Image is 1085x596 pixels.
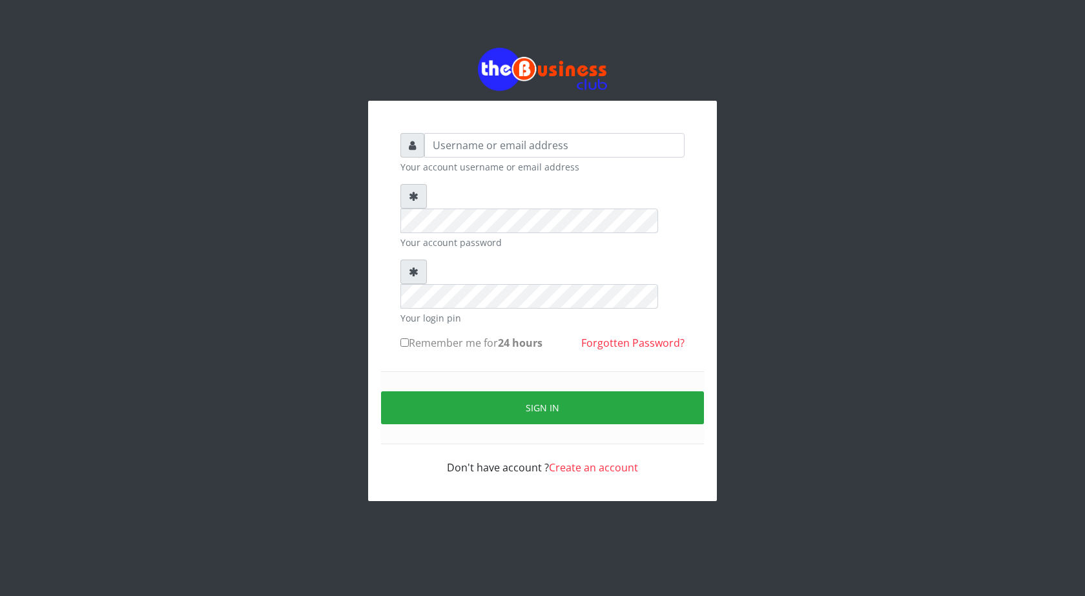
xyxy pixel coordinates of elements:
[424,133,685,158] input: Username or email address
[381,391,704,424] button: Sign in
[498,336,542,350] b: 24 hours
[581,336,685,350] a: Forgotten Password?
[400,160,685,174] small: Your account username or email address
[400,236,685,249] small: Your account password
[549,460,638,475] a: Create an account
[400,335,542,351] label: Remember me for
[400,311,685,325] small: Your login pin
[400,338,409,347] input: Remember me for24 hours
[400,444,685,475] div: Don't have account ?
